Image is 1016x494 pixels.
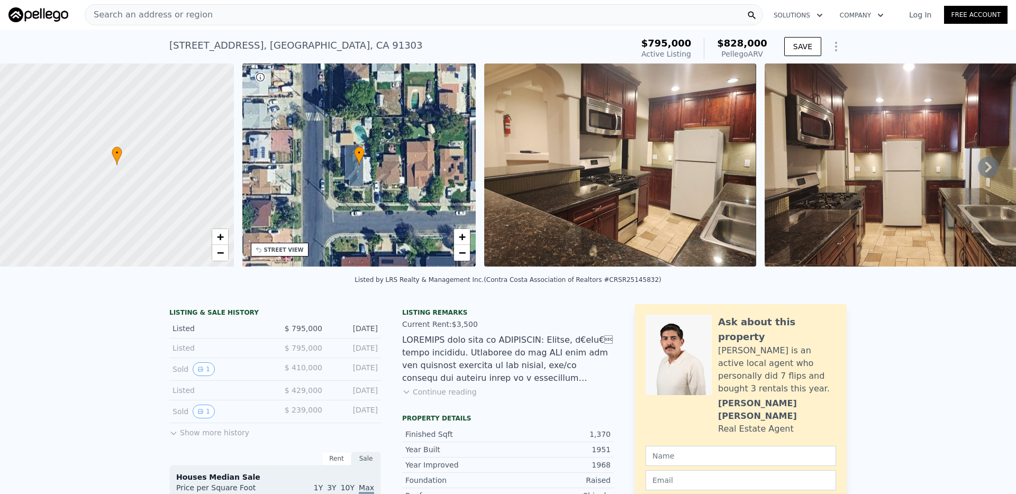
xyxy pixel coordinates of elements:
span: • [112,148,122,158]
div: Listing remarks [402,308,614,317]
span: + [459,230,466,243]
span: $795,000 [641,38,692,49]
div: Property details [402,414,614,423]
div: 1968 [508,460,611,470]
div: [DATE] [331,362,378,376]
button: Show Options [825,36,847,57]
span: $ 795,000 [285,324,322,333]
div: Listed [173,385,267,396]
div: • [354,147,365,165]
span: Search an address or region [85,8,213,21]
input: Name [646,446,836,466]
div: Year Improved [405,460,508,470]
span: $828,000 [717,38,767,49]
button: Show more history [169,423,249,438]
div: Pellego ARV [717,49,767,59]
span: $ 429,000 [285,386,322,395]
button: SAVE [784,37,821,56]
div: Houses Median Sale [176,472,374,482]
div: Listed [173,323,267,334]
img: Pellego [8,7,68,22]
div: Sale [351,452,381,465]
button: View historical data [193,362,215,376]
div: Listed [173,343,267,353]
div: Ask about this property [718,315,836,344]
span: 10Y [341,483,355,492]
div: Sold [173,405,267,418]
a: Zoom in [212,229,228,245]
span: Current Rent: [402,320,452,328]
span: Active Listing [641,50,691,58]
div: [DATE] [331,385,378,396]
div: 1,370 [508,429,611,440]
div: LISTING & SALE HISTORY [169,308,381,319]
div: Rent [322,452,351,465]
span: $ 795,000 [285,344,322,352]
span: + [216,230,223,243]
div: Finished Sqft [405,429,508,440]
div: LOREMIPS dolo sita co ADIPISCIN: Elitse, d€eIu€ tempo incididu. Utlaboree do mag ALI enim adm ve... [402,334,614,385]
span: • [354,148,365,158]
button: Continue reading [402,387,477,397]
span: $ 410,000 [285,363,322,372]
div: Foundation [405,475,508,486]
div: Real Estate Agent [718,423,794,435]
button: Company [831,6,892,25]
span: $ 239,000 [285,406,322,414]
div: [DATE] [331,405,378,418]
div: [DATE] [331,323,378,334]
span: 1Y [314,483,323,492]
img: Sale: 166915042 Parcel: 55077190 [484,63,756,267]
div: Raised [508,475,611,486]
div: Listed by LRS Realty & Management Inc. (Contra Costa Association of Realtors #CRSR25145832) [355,276,661,283]
button: Solutions [765,6,831,25]
span: − [459,246,466,259]
div: 1951 [508,444,611,455]
span: − [216,246,223,259]
div: [PERSON_NAME] [PERSON_NAME] [718,397,836,423]
span: Max [359,483,374,494]
input: Email [646,470,836,490]
div: • [112,147,122,165]
div: [STREET_ADDRESS] , [GEOGRAPHIC_DATA] , CA 91303 [169,38,423,53]
a: Log In [896,10,944,20]
a: Zoom out [212,245,228,261]
a: Free Account [944,6,1008,24]
a: Zoom out [454,245,470,261]
div: Year Built [405,444,508,455]
div: [PERSON_NAME] is an active local agent who personally did 7 flips and bought 3 rentals this year. [718,344,836,395]
span: 3Y [327,483,336,492]
div: [DATE] [331,343,378,353]
span: $3,500 [452,320,478,328]
a: Zoom in [454,229,470,245]
div: STREET VIEW [264,246,304,254]
button: View historical data [193,405,215,418]
div: Sold [173,362,267,376]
